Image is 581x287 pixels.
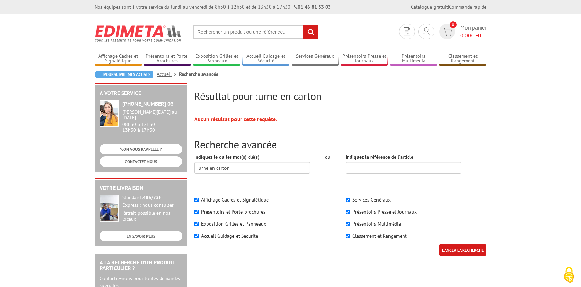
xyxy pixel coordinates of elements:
[303,25,318,39] input: rechercher
[144,53,191,65] a: Présentoirs et Porte-brochures
[201,233,258,239] label: Accueil Guidage et Sécurité
[194,139,486,150] h2: Recherche avancée
[438,24,486,39] a: devis rapide 0 Mon panier 0,00€ HT
[100,231,182,241] a: EN SAVOIR PLUS
[100,260,182,272] h2: A la recherche d'un produit particulier ?
[201,197,269,203] label: Affichage Cadres et Signalétique
[194,116,277,123] strong: Aucun résultat pour cette requête.
[460,24,486,39] span: Mon panier
[194,210,199,214] input: Présentoirs et Porte-brochures
[439,244,486,256] input: LANCER LA RECHERCHE
[341,53,388,65] a: Présentoirs Presse et Journaux
[95,21,182,46] img: Edimeta
[122,202,182,208] div: Express : nous consulter
[193,25,318,39] input: Rechercher un produit ou une référence...
[122,195,182,201] div: Standard :
[122,100,174,107] strong: [PHONE_NUMBER] 03
[242,53,290,65] a: Accueil Guidage et Sécurité
[100,195,119,222] img: widget-livraison.jpg
[439,53,486,65] a: Classement et Rangement
[194,90,486,102] h2: Résultat pour :
[122,109,182,133] div: 08h30 à 12h30 13h30 à 17h30
[346,153,413,160] label: Indiquez la référence de l'article
[404,27,410,36] img: devis rapide
[346,198,350,202] input: Services Généraux
[442,28,452,36] img: devis rapide
[95,53,142,65] a: Affichage Cadres et Signalétique
[193,53,240,65] a: Exposition Grilles et Panneaux
[352,233,407,239] label: Classement et Rangement
[346,210,350,214] input: Présentoirs Presse et Journaux
[411,3,486,10] div: |
[294,4,331,10] strong: 01 46 81 33 03
[346,234,350,238] input: Classement et Rangement
[460,32,486,39] span: € HT
[157,71,179,77] a: Accueil
[100,144,182,154] a: ON VOUS RAPPELLE ?
[292,53,339,65] a: Services Généraux
[449,4,486,10] a: Commande rapide
[390,53,437,65] a: Présentoirs Multimédia
[258,89,321,103] span: urne en carton
[179,71,218,78] li: Recherche avancée
[320,153,335,160] div: ou
[143,194,162,200] strong: 48h/72h
[95,71,153,78] a: Poursuivre mes achats
[411,4,448,10] a: Catalogue gratuit
[346,222,350,226] input: Présentoirs Multimédia
[201,209,265,215] label: Présentoirs et Porte-brochures
[352,209,417,215] label: Présentoirs Presse et Journaux
[194,153,260,160] label: Indiquez le ou les mot(s) clé(s)
[122,210,182,222] div: Retrait possible en nos locaux
[460,32,471,39] span: 0,00
[352,197,391,203] label: Services Généraux
[100,100,119,127] img: widget-service.jpg
[352,221,401,227] label: Présentoirs Multimédia
[560,266,578,284] img: Cookies (fenêtre modale)
[95,3,331,10] div: Nos équipes sont à votre service du lundi au vendredi de 8h30 à 12h30 et de 13h30 à 17h30
[100,90,182,96] h2: A votre service
[557,264,581,287] button: Cookies (fenêtre modale)
[194,222,199,226] input: Exposition Grilles et Panneaux
[194,234,199,238] input: Accueil Guidage et Sécurité
[201,221,266,227] label: Exposition Grilles et Panneaux
[100,156,182,167] a: CONTACTEZ-NOUS
[450,21,457,28] span: 0
[122,109,182,121] div: [PERSON_NAME][DATE] au [DATE]
[100,185,182,191] h2: Votre livraison
[423,27,430,36] img: devis rapide
[194,198,199,202] input: Affichage Cadres et Signalétique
